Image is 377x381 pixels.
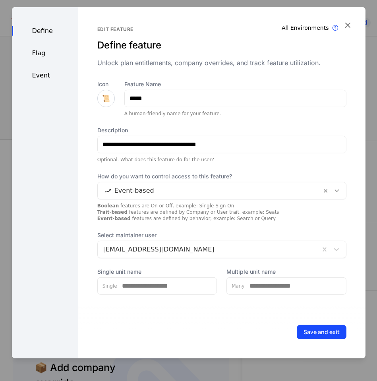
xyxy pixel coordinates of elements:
label: Icon [97,80,115,88]
div: A human-friendly name for your feature. [124,110,346,116]
label: Single [98,282,117,289]
div: Unlock plan entitlements, company overrides, and track feature utilization. [97,58,346,67]
div: Define feature [97,39,346,51]
strong: Trait-based [97,209,128,215]
div: Define [12,26,78,35]
div: Event [12,70,78,80]
span: Select maintainer user [97,231,346,239]
div: Edit feature [97,26,346,32]
button: Save and exit [297,325,346,339]
div: All Environments [282,23,329,31]
div: features are On or Off, example: Single Sign On features are defined by Company or User trait, ex... [97,202,346,221]
div: Optional. What does this feature do for the user? [97,156,346,162]
span: How do you want to control access to this feature? [97,172,346,180]
strong: Boolean [97,203,119,208]
label: Multiple unit name [226,267,346,275]
label: Single unit name [97,267,217,275]
strong: Event-based [97,215,131,221]
span: 📜 [102,93,110,103]
label: Many [227,282,244,289]
label: Feature Name [124,80,346,88]
label: Description [97,126,346,134]
div: Flag [12,48,78,58]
